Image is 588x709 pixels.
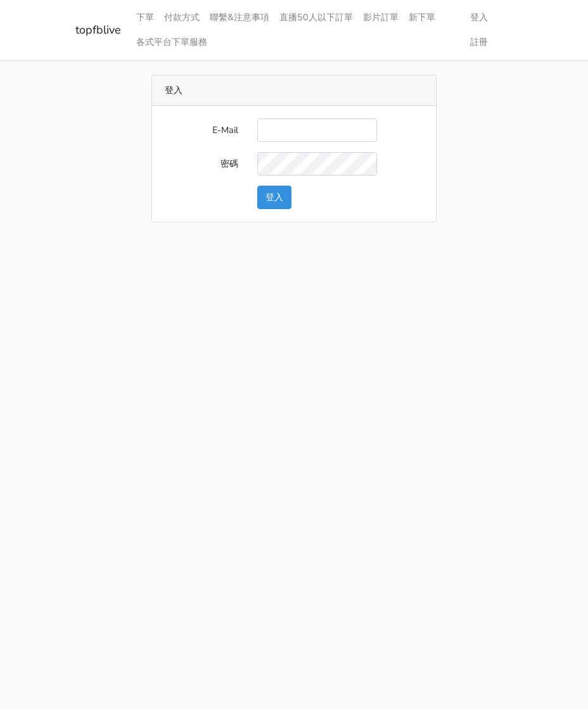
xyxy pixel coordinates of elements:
[75,18,121,42] a: topfblive
[131,5,159,30] a: 下單
[257,186,291,209] button: 登入
[274,5,358,30] a: 直播50人以下訂單
[404,5,440,30] a: 新下單
[155,152,248,176] label: 密碼
[465,30,493,54] a: 註冊
[205,5,274,30] a: 聯繫&注意事項
[131,30,212,54] a: 各式平台下單服務
[465,5,493,30] a: 登入
[152,75,436,106] div: 登入
[358,5,404,30] a: 影片訂單
[159,5,205,30] a: 付款方式
[155,118,248,142] label: E-Mail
